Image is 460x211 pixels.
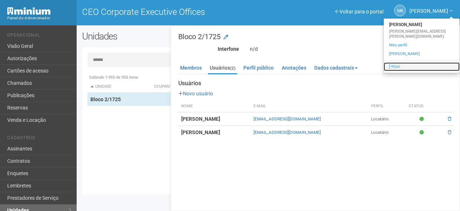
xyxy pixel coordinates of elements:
td: Locatário [368,126,406,139]
a: Voltar para o portal [335,9,383,15]
strong: [PERSON_NAME] [384,20,460,29]
td: Locatário [368,112,406,126]
strong: Bloco 2/1725 [90,96,121,102]
a: Sair [384,62,460,71]
a: Modificar a unidade [223,34,228,41]
th: Unidade: activate to sort column descending [88,81,151,93]
span: Ativo [419,129,426,136]
a: Novo usuário [178,91,213,96]
img: Minium [7,7,51,15]
a: Membros [178,62,204,73]
small: (2) [230,66,235,71]
h2: Unidades [82,31,231,42]
li: Operacional [7,33,71,40]
th: Nome [178,100,251,112]
a: Dados cadastrais [312,62,359,73]
div: Exibindo 1-955 de 955 itens [88,74,449,81]
div: n/d [244,46,460,52]
a: [EMAIL_ADDRESS][DOMAIN_NAME] [254,130,321,135]
div: Interfone [173,46,244,52]
h3: Bloco 2/1725 [178,33,454,40]
a: [PERSON_NAME] [409,9,453,15]
th: E-mail [251,100,368,112]
h1: CEO Corporate Executive Offices [82,7,263,17]
div: [PERSON_NAME][EMAIL_ADDRESS][PERSON_NAME][DOMAIN_NAME] [384,29,460,39]
a: [EMAIL_ADDRESS][DOMAIN_NAME] [254,116,321,121]
li: Cadastros [7,135,71,143]
strong: Usuários [178,80,454,87]
a: [PERSON_NAME] [384,50,460,58]
strong: [PERSON_NAME] [181,116,220,122]
th: Ocupante: activate to sort column ascending [151,81,326,93]
a: Anotações [280,62,308,73]
th: Status [406,100,439,112]
a: Perfil público [242,62,276,73]
a: MK [394,5,406,16]
th: Perfil [368,100,406,112]
span: Marcela Kunz [409,1,448,14]
strong: [PERSON_NAME] [181,129,220,135]
a: Meu perfil [384,41,460,50]
div: Painel do Administrador [7,15,71,21]
span: Ativo [419,116,426,122]
a: Usuários(2) [208,62,237,74]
